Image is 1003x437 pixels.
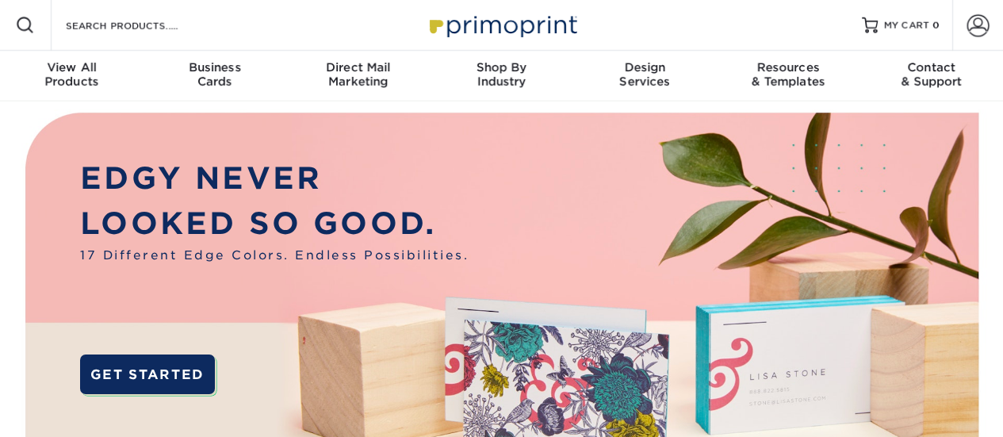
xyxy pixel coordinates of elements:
[859,60,1003,75] span: Contact
[430,60,573,75] span: Shop By
[80,201,469,247] p: LOOKED SO GOOD.
[717,60,860,89] div: & Templates
[80,156,469,201] p: EDGY NEVER
[573,60,717,75] span: Design
[286,51,430,102] a: Direct MailMarketing
[64,16,219,35] input: SEARCH PRODUCTS.....
[573,60,717,89] div: Services
[80,355,214,394] a: GET STARTED
[144,51,287,102] a: BusinessCards
[717,60,860,75] span: Resources
[717,51,860,102] a: Resources& Templates
[430,51,573,102] a: Shop ByIndustry
[144,60,287,89] div: Cards
[430,60,573,89] div: Industry
[423,8,581,42] img: Primoprint
[573,51,717,102] a: DesignServices
[859,60,1003,89] div: & Support
[286,60,430,89] div: Marketing
[144,60,287,75] span: Business
[286,60,430,75] span: Direct Mail
[859,51,1003,102] a: Contact& Support
[80,247,469,265] span: 17 Different Edge Colors. Endless Possibilities.
[884,19,929,33] span: MY CART
[932,20,940,31] span: 0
